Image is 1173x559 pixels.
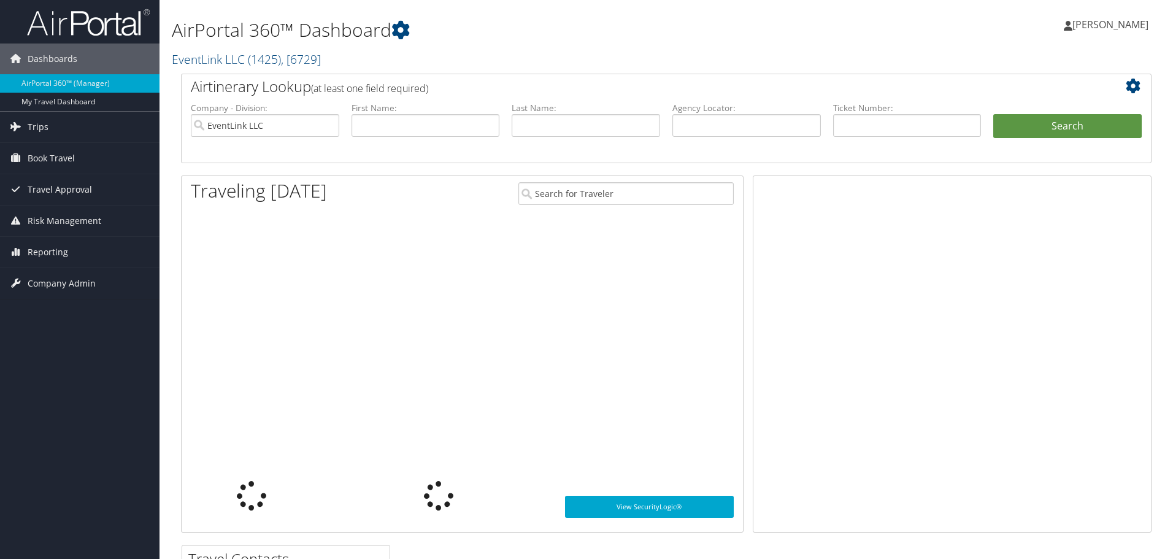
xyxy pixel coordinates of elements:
[248,51,281,67] span: ( 1425 )
[1064,6,1161,43] a: [PERSON_NAME]
[352,102,500,114] label: First Name:
[28,143,75,174] span: Book Travel
[191,102,339,114] label: Company - Division:
[28,44,77,74] span: Dashboards
[672,102,821,114] label: Agency Locator:
[28,268,96,299] span: Company Admin
[191,178,327,204] h1: Traveling [DATE]
[27,8,150,37] img: airportal-logo.png
[1072,18,1148,31] span: [PERSON_NAME]
[565,496,734,518] a: View SecurityLogic®
[28,206,101,236] span: Risk Management
[172,17,831,43] h1: AirPortal 360™ Dashboard
[28,237,68,268] span: Reporting
[191,76,1061,97] h2: Airtinerary Lookup
[512,102,660,114] label: Last Name:
[28,174,92,205] span: Travel Approval
[311,82,428,95] span: (at least one field required)
[281,51,321,67] span: , [ 6729 ]
[993,114,1142,139] button: Search
[833,102,982,114] label: Ticket Number:
[518,182,734,205] input: Search for Traveler
[172,51,321,67] a: EventLink LLC
[28,112,48,142] span: Trips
